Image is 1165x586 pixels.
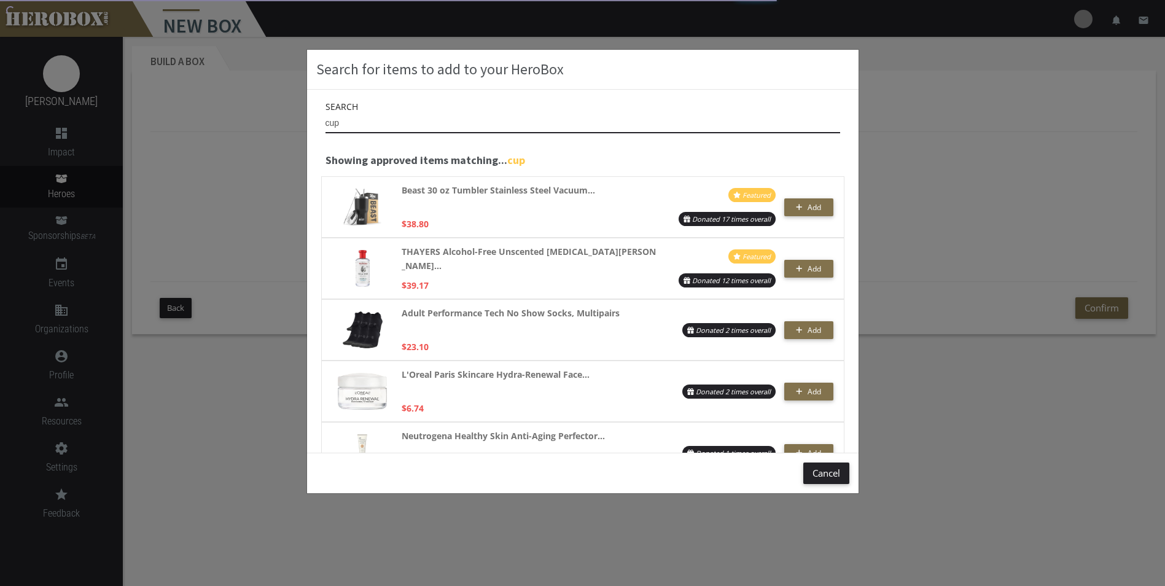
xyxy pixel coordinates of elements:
strong: THAYERS Alcohol-Free Unscented [MEDICAL_DATA][PERSON_NAME]... [402,244,657,273]
span: Add [808,264,821,274]
strong: Adult Performance Tech No Show Socks, Multipairs [402,306,620,320]
span: Add [808,386,821,397]
p: $39.17 [402,278,429,292]
img: 81O-tGaIa+L._AC_UL320_.jpg [343,311,382,348]
button: Add [784,198,833,216]
i: Featured [742,252,771,261]
i: Donated 12 times overall [692,276,771,285]
button: Add [784,383,833,400]
p: $23.10 [402,340,429,354]
button: Cancel [803,463,849,484]
img: 71N5aOTgy5L._AC_UL320_.jpg [356,250,370,287]
p: $38.80 [402,217,429,231]
i: Featured [742,190,771,200]
i: Donated 1 times overall [696,448,771,458]
h3: Search for items to add to your HeroBox [316,59,849,80]
button: Add [784,321,833,339]
span: Add [808,202,821,213]
label: Search [325,100,358,114]
strong: Neutrogena Healthy Skin Anti-Aging Perfector... [402,429,605,443]
img: 61zwCdbY-UL._AC_UL320_.jpg [343,189,381,225]
p: $6.74 [402,401,424,415]
img: 715jANSjRJL._AC_UL320_.jpg [350,434,375,471]
strong: L'Oreal Paris Skincare Hydra-Renewal Face... [402,367,590,381]
input: Socks, beef jerky, deodorant, coffee... [325,114,840,133]
b: cup [507,153,525,167]
strong: Beast 30 oz Tumbler Stainless Steel Vacuum... [402,183,595,197]
i: Donated 2 times overall [696,387,771,396]
img: 715sadiUOYL._AC_UL320_.jpg [338,373,387,410]
span: Add [808,448,821,458]
span: Add [808,325,821,335]
i: Donated 2 times overall [696,326,771,335]
button: Add [784,444,833,462]
b: Showing approved items matching... [325,153,525,167]
i: Donated 17 times overall [692,214,771,224]
button: Add [784,260,833,278]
